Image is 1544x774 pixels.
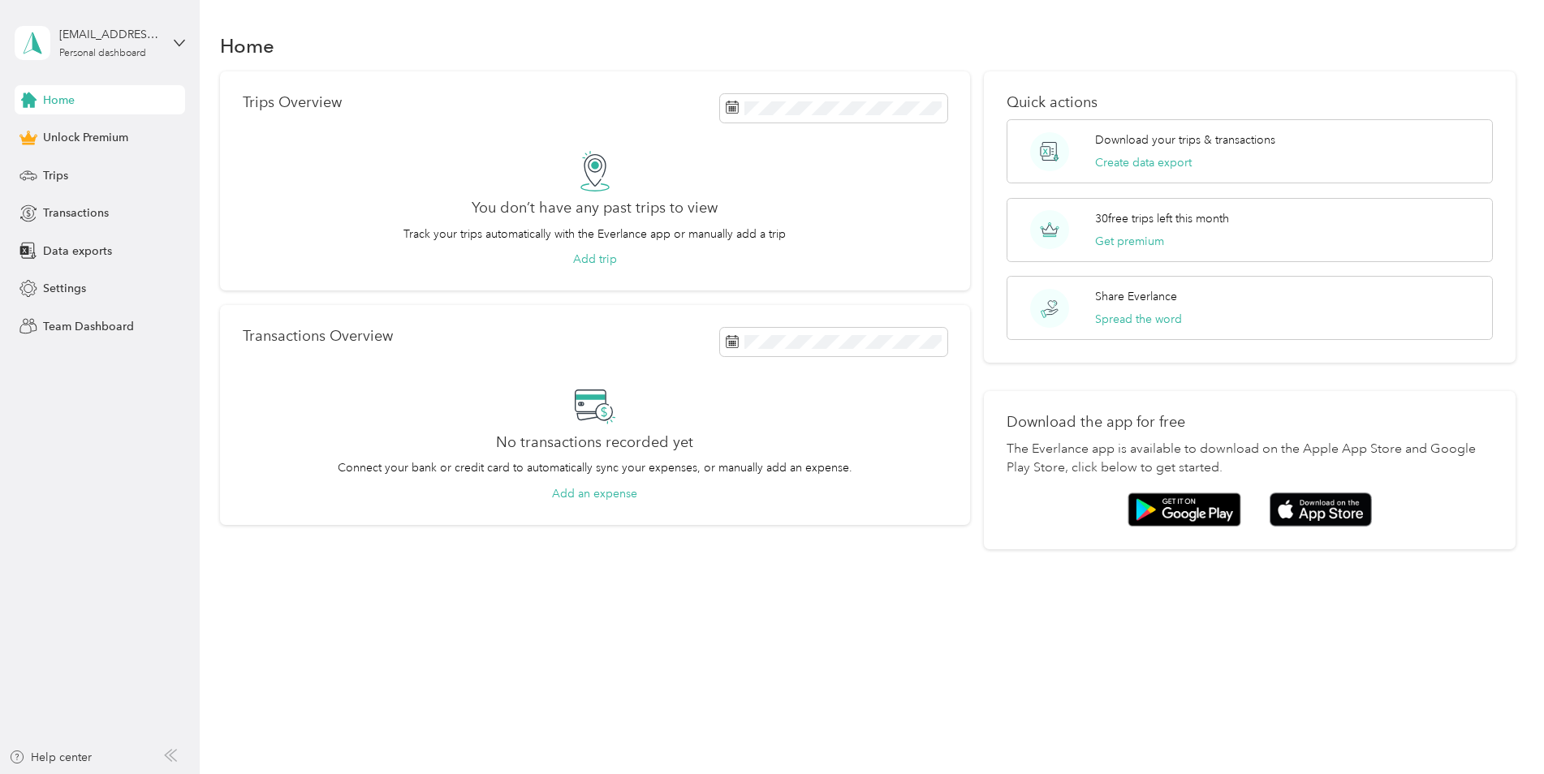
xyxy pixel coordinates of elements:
p: Quick actions [1007,94,1493,111]
button: Add an expense [552,485,637,502]
p: The Everlance app is available to download on the Apple App Store and Google Play Store, click be... [1007,440,1493,479]
span: Settings [43,280,86,297]
div: [EMAIL_ADDRESS][DOMAIN_NAME] [59,26,161,43]
iframe: Everlance-gr Chat Button Frame [1453,683,1544,774]
button: Get premium [1095,233,1164,250]
p: Download your trips & transactions [1095,131,1275,148]
h2: You don’t have any past trips to view [472,200,718,217]
p: Share Everlance [1095,288,1177,305]
div: Personal dashboard [59,49,146,58]
p: Track your trips automatically with the Everlance app or manually add a trip [403,226,786,243]
img: App store [1270,492,1372,527]
span: Unlock Premium [43,129,128,146]
span: Trips [43,167,68,184]
button: Add trip [573,251,617,268]
img: Google play [1128,492,1241,527]
p: Trips Overview [243,94,342,111]
button: Create data export [1095,154,1192,171]
p: Transactions Overview [243,328,393,345]
span: Home [43,92,75,109]
span: Data exports [43,243,112,260]
span: Transactions [43,204,109,221]
p: Download the app for free [1007,414,1493,431]
button: Help center [9,749,92,766]
h2: No transactions recorded yet [496,434,693,451]
span: Team Dashboard [43,318,134,335]
button: Spread the word [1095,311,1182,328]
p: Connect your bank or credit card to automatically sync your expenses, or manually add an expense. [338,459,852,476]
p: 30 free trips left this month [1095,210,1229,227]
h1: Home [220,37,274,54]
